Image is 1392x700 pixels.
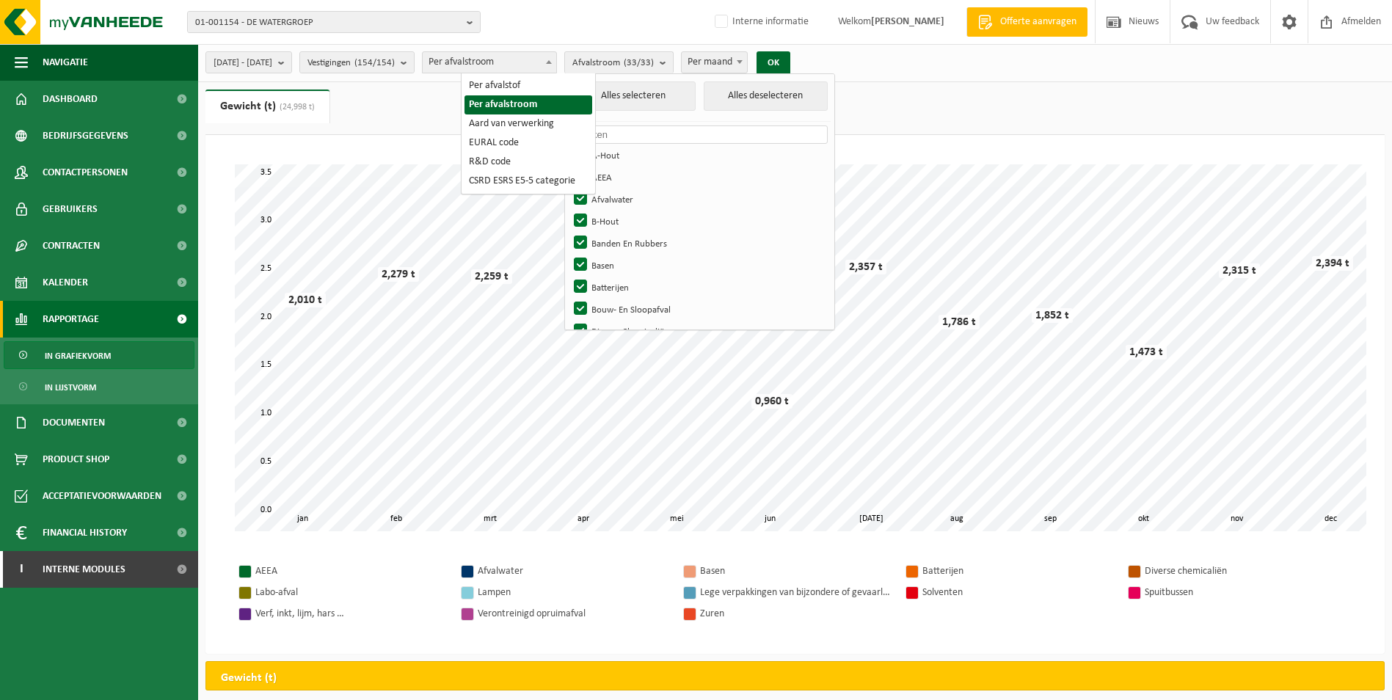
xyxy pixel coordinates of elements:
div: 2,279 t [378,267,419,282]
span: Kalender [43,264,88,301]
strong: [PERSON_NAME] [871,16,944,27]
div: Basen [700,562,891,580]
li: R&D code [464,153,592,172]
button: Alles deselecteren [704,81,828,111]
label: Afvalwater [571,188,828,210]
div: 2,315 t [1219,263,1260,278]
span: Navigatie [43,44,88,81]
span: Per afvalstroom [422,51,557,73]
span: Rapportage [43,301,99,338]
button: [DATE] - [DATE] [205,51,292,73]
span: I [15,551,28,588]
span: Vestigingen [307,52,395,74]
span: In grafiekvorm [45,342,111,370]
div: 1,786 t [939,315,980,329]
li: EURAL code [464,134,592,153]
li: Per afvalstroom [464,95,592,114]
label: Diverse Chemicaliën [571,320,828,342]
span: Afvalstroom [572,52,654,74]
div: Zuren [700,605,891,623]
span: In lijstvorm [45,373,96,401]
span: 01-001154 - DE WATERGROEP [195,12,461,34]
button: Vestigingen(154/154) [299,51,415,73]
a: In lijstvorm [4,373,194,401]
span: Financial History [43,514,127,551]
a: Offerte aanvragen [966,7,1087,37]
span: Dashboard [43,81,98,117]
span: Product Shop [43,441,109,478]
span: Per maand [681,51,748,73]
span: Interne modules [43,551,125,588]
span: Acceptatievoorwaarden [43,478,161,514]
button: OK [757,51,790,75]
span: Contracten [43,227,100,264]
div: Afvalwater [478,562,668,580]
span: Gebruikers [43,191,98,227]
a: In grafiekvorm [4,341,194,369]
a: Gewicht (t) [205,90,329,123]
li: Aard van verwerking [464,114,592,134]
div: 0,960 t [751,394,792,409]
button: 01-001154 - DE WATERGROEP [187,11,481,33]
span: (24,998 t) [276,103,315,112]
count: (154/154) [354,58,395,68]
span: Per maand [682,52,747,73]
div: Batterijen [922,562,1113,580]
div: AEEA [255,562,446,580]
label: Batterijen [571,276,828,298]
span: Documenten [43,404,105,441]
div: Lampen [478,583,668,602]
label: Banden En Rubbers [571,232,828,254]
div: Verf, inkt, lijm, hars … [255,605,446,623]
div: 2,357 t [845,260,886,274]
label: B-Hout [571,210,828,232]
count: (33/33) [624,58,654,68]
span: Contactpersonen [43,154,128,191]
div: Labo-afval [255,583,446,602]
span: Bedrijfsgegevens [43,117,128,154]
div: 1,473 t [1126,345,1167,360]
li: Per afvalstof [464,76,592,95]
div: Spuitbussen [1145,583,1335,602]
div: Solventen [922,583,1113,602]
span: Offerte aanvragen [996,15,1080,29]
div: Diverse chemicaliën [1145,562,1335,580]
label: A-Hout [571,144,828,166]
button: Alles selecteren [572,81,696,111]
li: CSRD ESRS E5-5 categorie [464,172,592,191]
span: [DATE] - [DATE] [214,52,272,74]
div: 1,852 t [1032,308,1073,323]
div: 2,010 t [285,293,326,307]
span: Per afvalstroom [423,52,556,73]
div: 2,394 t [1312,256,1353,271]
label: Interne informatie [712,11,809,33]
div: Lege verpakkingen van bijzondere of gevaarlijke producten [700,583,891,602]
div: 2,259 t [471,269,512,284]
div: Verontreinigd opruimafval [478,605,668,623]
h2: Gewicht (t) [206,662,291,694]
label: Bouw- En Sloopafval [571,298,828,320]
label: AEEA [571,166,828,188]
button: Afvalstroom(33/33) [564,51,674,73]
label: Basen [571,254,828,276]
input: Zoeken [572,125,828,144]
